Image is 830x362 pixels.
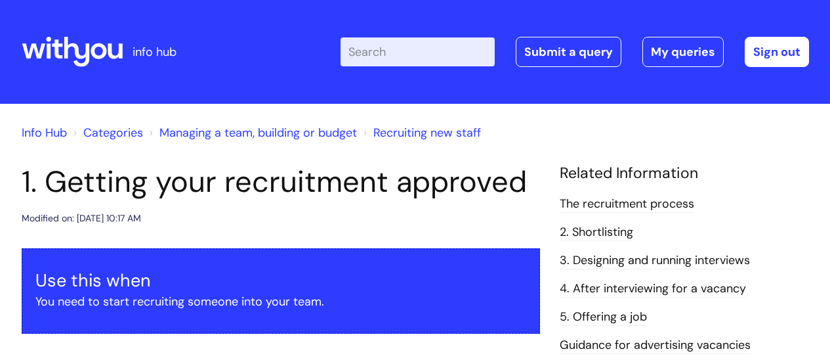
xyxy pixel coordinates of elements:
[560,224,633,241] a: 2. Shortlisting
[560,196,694,213] a: The recruitment process
[341,37,809,67] div: | -
[35,270,526,291] h3: Use this when
[159,125,357,141] a: Managing a team, building or budget
[560,309,647,326] a: 5. Offering a job
[516,37,621,67] a: Submit a query
[83,125,143,141] a: Categories
[22,125,67,141] a: Info Hub
[745,37,809,67] a: Sign out
[642,37,724,67] a: My queries
[70,122,143,143] li: Solution home
[560,252,750,269] a: 3. Designing and running interviews
[146,122,357,143] li: Managing a team, building or budget
[373,125,481,141] a: Recruiting new staff
[35,291,526,312] p: You need to start recruiting someone into your team.
[133,41,176,62] p: info hub
[22,210,141,227] div: Modified on: [DATE] 10:17 AM
[560,337,751,354] a: Guidance for advertising vacancies
[341,37,495,66] input: Search
[22,164,540,200] h1: 1. Getting your recruitment approved
[360,122,481,143] li: Recruiting new staff
[560,281,746,298] a: 4. After interviewing for a vacancy
[560,164,809,183] h4: Related Information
